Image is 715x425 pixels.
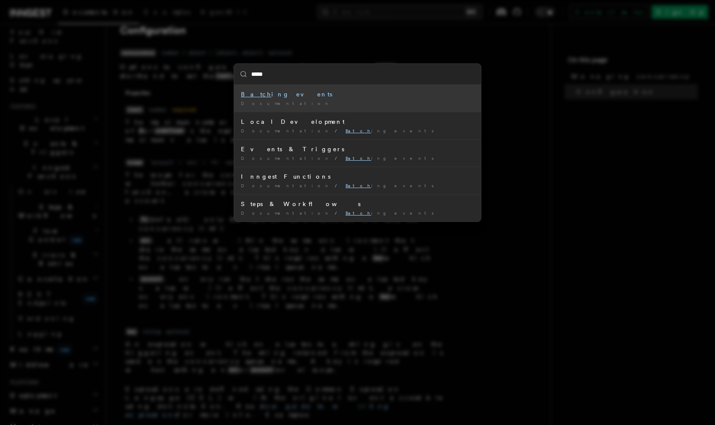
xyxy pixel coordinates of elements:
[241,101,331,106] span: Documentation
[345,156,439,161] span: ing events
[345,156,371,161] mark: Batch
[335,128,342,133] span: /
[241,145,474,153] div: Events & Triggers
[241,117,474,126] div: Local Development
[241,91,271,98] mark: Batch
[335,156,342,161] span: /
[241,128,331,133] span: Documentation
[241,172,474,181] div: Inngest Functions
[241,210,331,215] span: Documentation
[335,210,342,215] span: /
[241,156,331,161] span: Documentation
[241,183,331,188] span: Documentation
[241,90,474,99] div: ing events
[345,128,439,133] span: ing events
[345,210,439,215] span: ing events
[345,128,371,133] mark: Batch
[345,183,371,188] mark: Batch
[345,183,439,188] span: ing events
[335,183,342,188] span: /
[241,200,474,208] div: Steps & Workflows
[345,210,371,215] mark: Batch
